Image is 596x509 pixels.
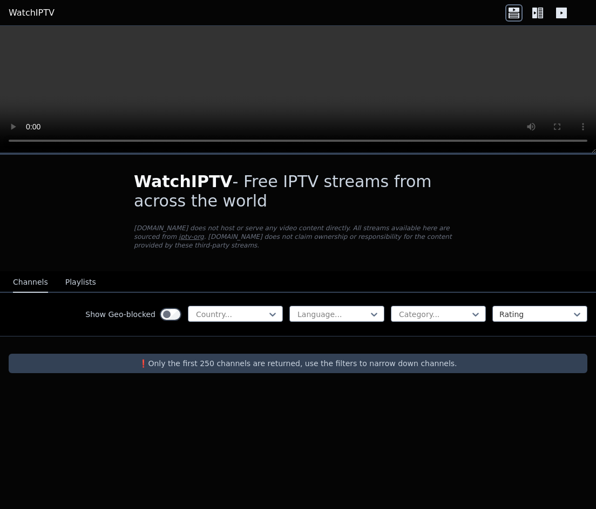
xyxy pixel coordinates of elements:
button: Playlists [65,272,96,293]
h1: - Free IPTV streams from across the world [134,172,462,211]
a: iptv-org [179,233,204,240]
span: WatchIPTV [134,172,233,191]
a: WatchIPTV [9,6,55,19]
button: Channels [13,272,48,293]
p: [DOMAIN_NAME] does not host or serve any video content directly. All streams available here are s... [134,224,462,250]
label: Show Geo-blocked [85,309,155,320]
p: ❗️Only the first 250 channels are returned, use the filters to narrow down channels. [13,358,583,369]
